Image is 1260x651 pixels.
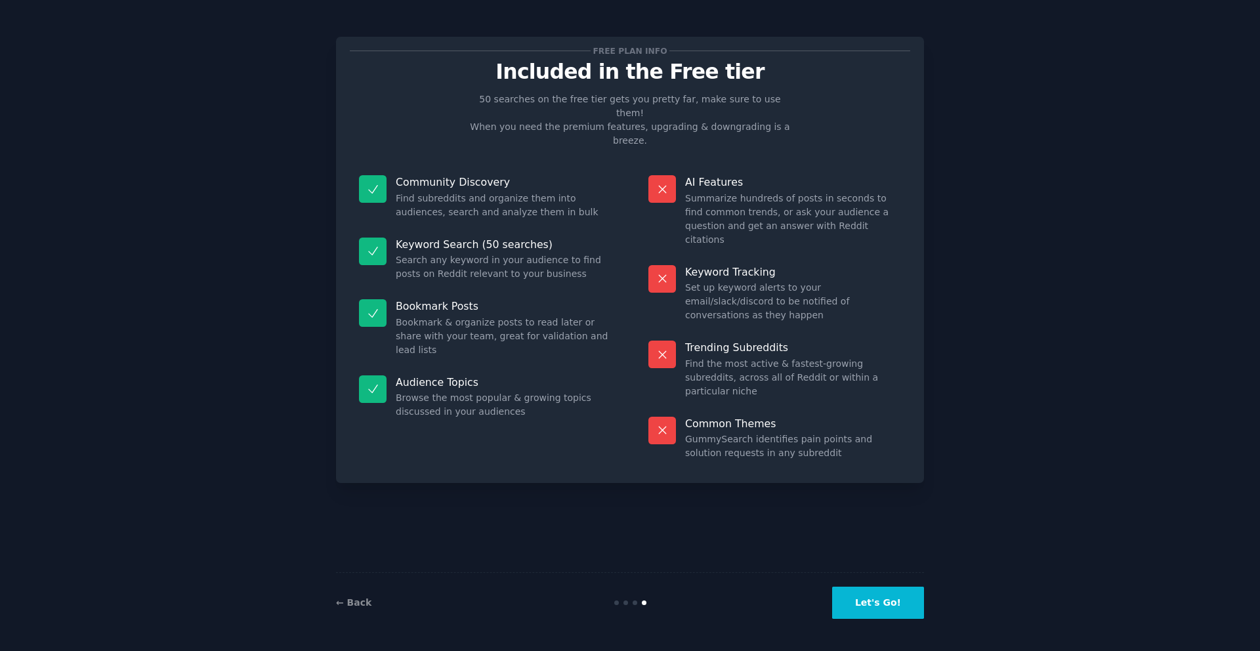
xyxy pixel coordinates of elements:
p: Bookmark Posts [396,299,612,313]
p: Keyword Search (50 searches) [396,238,612,251]
p: Keyword Tracking [685,265,901,279]
p: Included in the Free tier [350,60,910,83]
span: Free plan info [591,44,669,58]
p: 50 searches on the free tier gets you pretty far, make sure to use them! When you need the premiu... [465,93,795,148]
dd: Bookmark & organize posts to read later or share with your team, great for validation and lead lists [396,316,612,357]
p: Common Themes [685,417,901,430]
p: AI Features [685,175,901,189]
dd: Browse the most popular & growing topics discussed in your audiences [396,391,612,419]
p: Audience Topics [396,375,612,389]
button: Let's Go! [832,587,924,619]
p: Community Discovery [396,175,612,189]
p: Trending Subreddits [685,341,901,354]
dd: Search any keyword in your audience to find posts on Reddit relevant to your business [396,253,612,281]
a: ← Back [336,597,371,608]
dd: Find the most active & fastest-growing subreddits, across all of Reddit or within a particular niche [685,357,901,398]
dd: Set up keyword alerts to your email/slack/discord to be notified of conversations as they happen [685,281,901,322]
dd: GummySearch identifies pain points and solution requests in any subreddit [685,432,901,460]
dd: Summarize hundreds of posts in seconds to find common trends, or ask your audience a question and... [685,192,901,247]
dd: Find subreddits and organize them into audiences, search and analyze them in bulk [396,192,612,219]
